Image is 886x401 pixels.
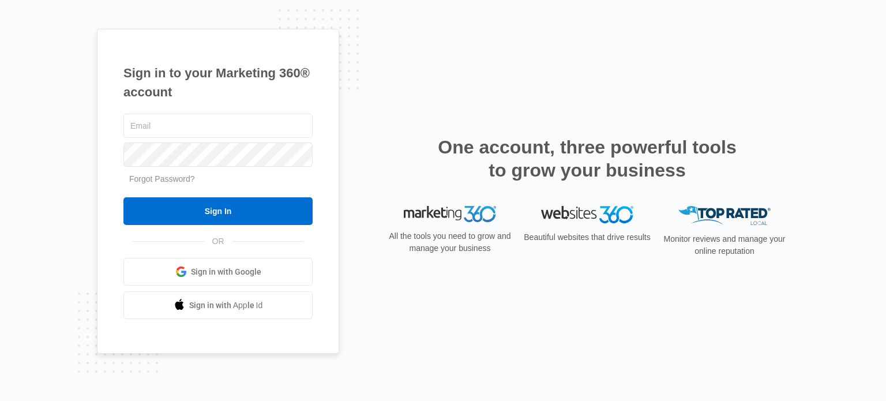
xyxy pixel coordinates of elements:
a: Sign in with Apple Id [123,291,313,319]
span: OR [204,235,232,248]
p: All the tools you need to grow and manage your business [385,230,515,254]
h2: One account, three powerful tools to grow your business [434,136,740,182]
p: Beautiful websites that drive results [523,231,652,243]
img: Websites 360 [541,206,633,223]
span: Sign in with Google [191,266,261,278]
a: Forgot Password? [129,174,195,183]
a: Sign in with Google [123,258,313,286]
h1: Sign in to your Marketing 360® account [123,63,313,102]
span: Sign in with Apple Id [189,299,263,312]
img: Marketing 360 [404,206,496,222]
p: Monitor reviews and manage your online reputation [660,233,789,257]
input: Email [123,114,313,138]
input: Sign In [123,197,313,225]
img: Top Rated Local [678,206,771,225]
